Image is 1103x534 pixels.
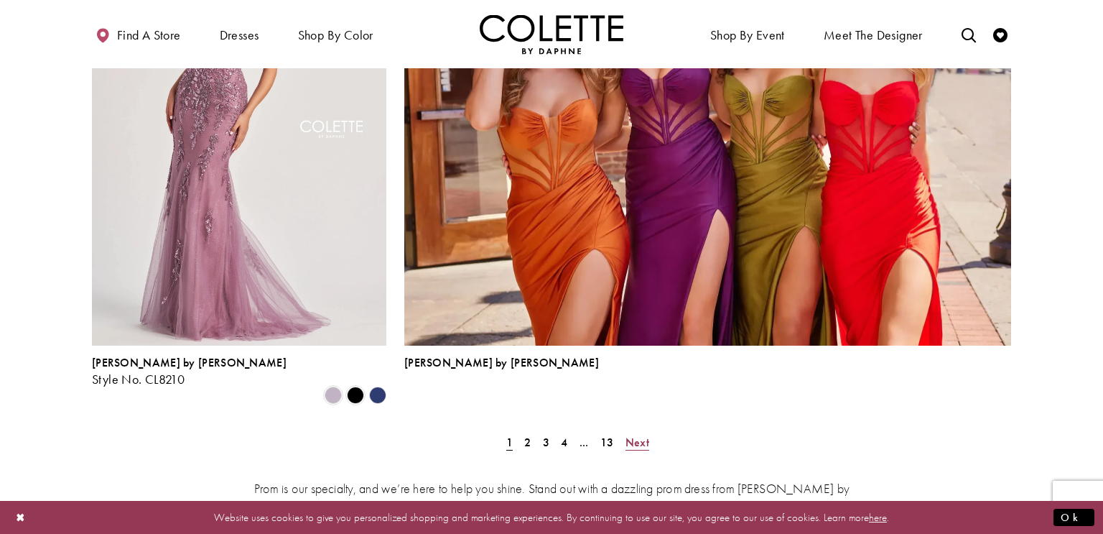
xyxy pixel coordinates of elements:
[557,432,572,453] a: Page 4
[707,14,788,54] span: Shop By Event
[539,432,554,453] a: Page 3
[502,432,517,453] span: Current Page
[480,14,623,54] img: Colette by Daphne
[869,510,887,524] a: here
[958,14,979,54] a: Toggle search
[92,14,184,54] a: Find a store
[103,507,1000,527] p: Website uses cookies to give you personalized shopping and marketing experiences. By continuing t...
[117,28,181,42] span: Find a store
[621,432,653,453] a: Next Page
[625,435,649,450] span: Next
[600,435,614,450] span: 13
[575,432,593,453] a: ...
[9,505,33,530] button: Close Dialog
[1053,508,1094,526] button: Submit Dialog
[710,28,785,42] span: Shop By Event
[520,432,535,453] a: Page 2
[294,14,377,54] span: Shop by color
[543,435,549,450] span: 3
[561,435,567,450] span: 4
[369,387,386,404] i: Navy Blue
[580,435,589,450] span: ...
[824,28,923,42] span: Meet the designer
[480,14,623,54] a: Visit Home Page
[298,28,373,42] span: Shop by color
[92,355,287,370] span: [PERSON_NAME] by [PERSON_NAME]
[820,14,926,54] a: Meet the designer
[506,435,513,450] span: 1
[990,14,1011,54] a: Check Wishlist
[596,432,618,453] a: Page 13
[216,14,263,54] span: Dresses
[404,355,599,370] span: [PERSON_NAME] by [PERSON_NAME]
[220,28,259,42] span: Dresses
[92,356,287,387] div: Colette by Daphne Style No. CL8210
[347,387,364,404] i: Black
[92,371,185,387] span: Style No. CL8210
[325,387,342,404] i: Heather
[524,435,531,450] span: 2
